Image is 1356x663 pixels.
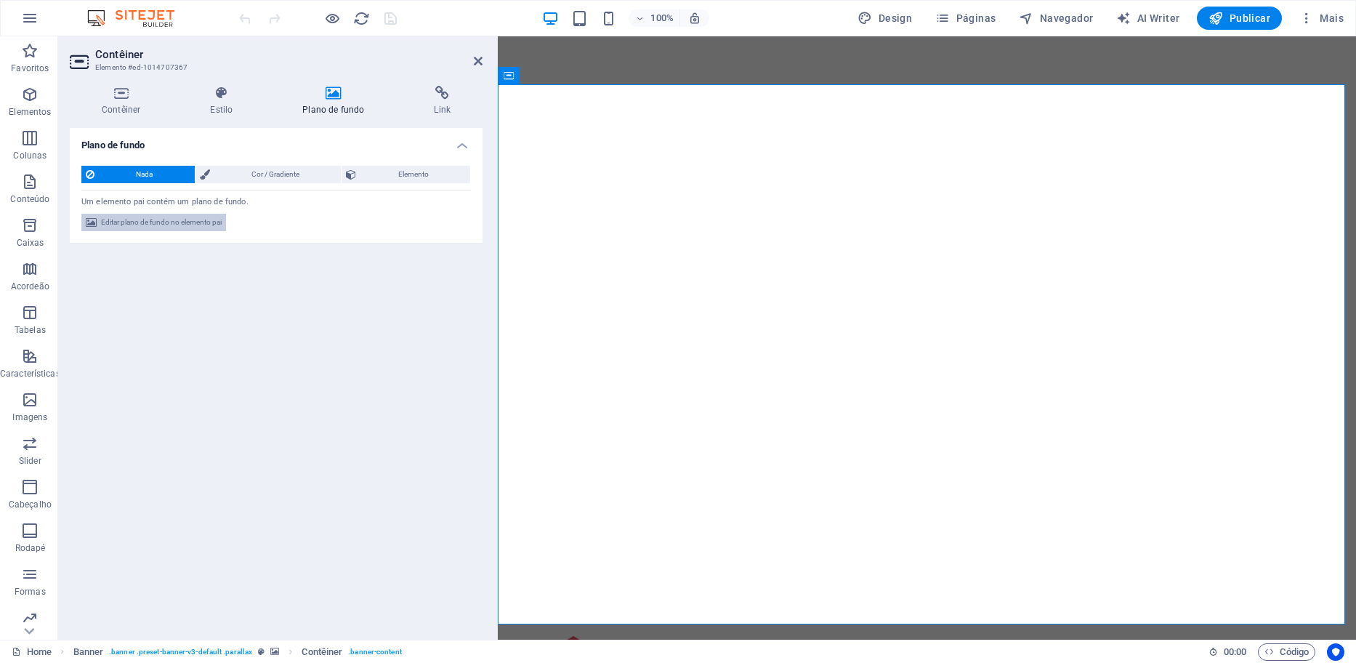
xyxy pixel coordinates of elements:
p: Rodapé [15,542,46,554]
h4: Plano de fundo [70,128,483,154]
button: Páginas [929,7,1001,30]
button: Design [852,7,918,30]
h2: Contêiner [95,48,483,61]
p: Tabelas [15,324,46,336]
div: Um elemento pai contém um plano de fundo. [81,190,471,209]
span: Publicar [1208,11,1270,25]
p: Colunas [13,150,47,161]
i: Ao redimensionar, ajusta automaticamente o nível de zoom para caber no dispositivo escolhido. [688,12,701,25]
h4: Link [402,86,483,116]
button: Editar plano de fundo no elemento pai [81,214,226,231]
span: . banner .preset-banner-v3-default .parallax [109,643,252,661]
span: Páginas [935,11,996,25]
p: Acordeão [11,281,49,292]
span: Design [857,11,912,25]
span: Navegador [1019,11,1093,25]
button: 100% [629,9,680,27]
div: Design (Ctrl+Alt+Y) [852,7,918,30]
h6: 100% [650,9,674,27]
button: Nada [81,166,195,183]
button: Clique aqui para sair do modo de visualização e continuar editando [323,9,341,27]
p: Conteúdo [10,193,49,205]
p: Caixas [17,237,44,249]
button: reload [352,9,370,27]
span: : [1234,646,1236,657]
button: Código [1258,643,1315,661]
h4: Plano de fundo [270,86,402,116]
span: Elemento [360,166,466,183]
button: Mais [1294,7,1349,30]
i: Este elemento é uma predefinição personalizável [258,648,265,656]
button: Navegador [1013,7,1099,30]
p: Elementos [9,106,51,118]
a: Clique para cancelar a seleção. Clique duas vezes para abrir as Páginas [12,643,52,661]
button: Publicar [1197,7,1282,30]
i: Este elemento contém um plano de fundo [270,648,279,656]
span: Nada [99,166,190,183]
nav: breadcrumb [73,643,402,661]
button: Cor / Gradiente [195,166,342,183]
p: Favoritos [11,63,49,74]
p: Slider [19,455,41,467]
h4: Contêiner [70,86,178,116]
button: AI Writer [1110,7,1185,30]
p: Cabeçalho [9,499,52,510]
button: Elemento [342,166,470,183]
i: Recarregar página [353,10,370,27]
h4: Estilo [178,86,270,116]
button: Usercentrics [1327,643,1344,661]
span: Clique para selecionar. Clique duas vezes para editar [73,643,104,661]
span: Clique para selecionar. Clique duas vezes para editar [302,643,342,661]
span: Editar plano de fundo no elemento pai [101,214,222,231]
span: Mais [1299,11,1344,25]
p: Imagens [12,411,47,423]
h3: Elemento #ed-1014707367 [95,61,453,74]
span: . banner-content [348,643,401,661]
span: 00 00 [1224,643,1246,661]
span: Código [1264,643,1309,661]
span: AI Writer [1116,11,1179,25]
h6: Tempo de sessão [1208,643,1247,661]
span: Cor / Gradiente [214,166,337,183]
p: Formas [15,586,46,598]
img: Editor Logo [84,9,193,27]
